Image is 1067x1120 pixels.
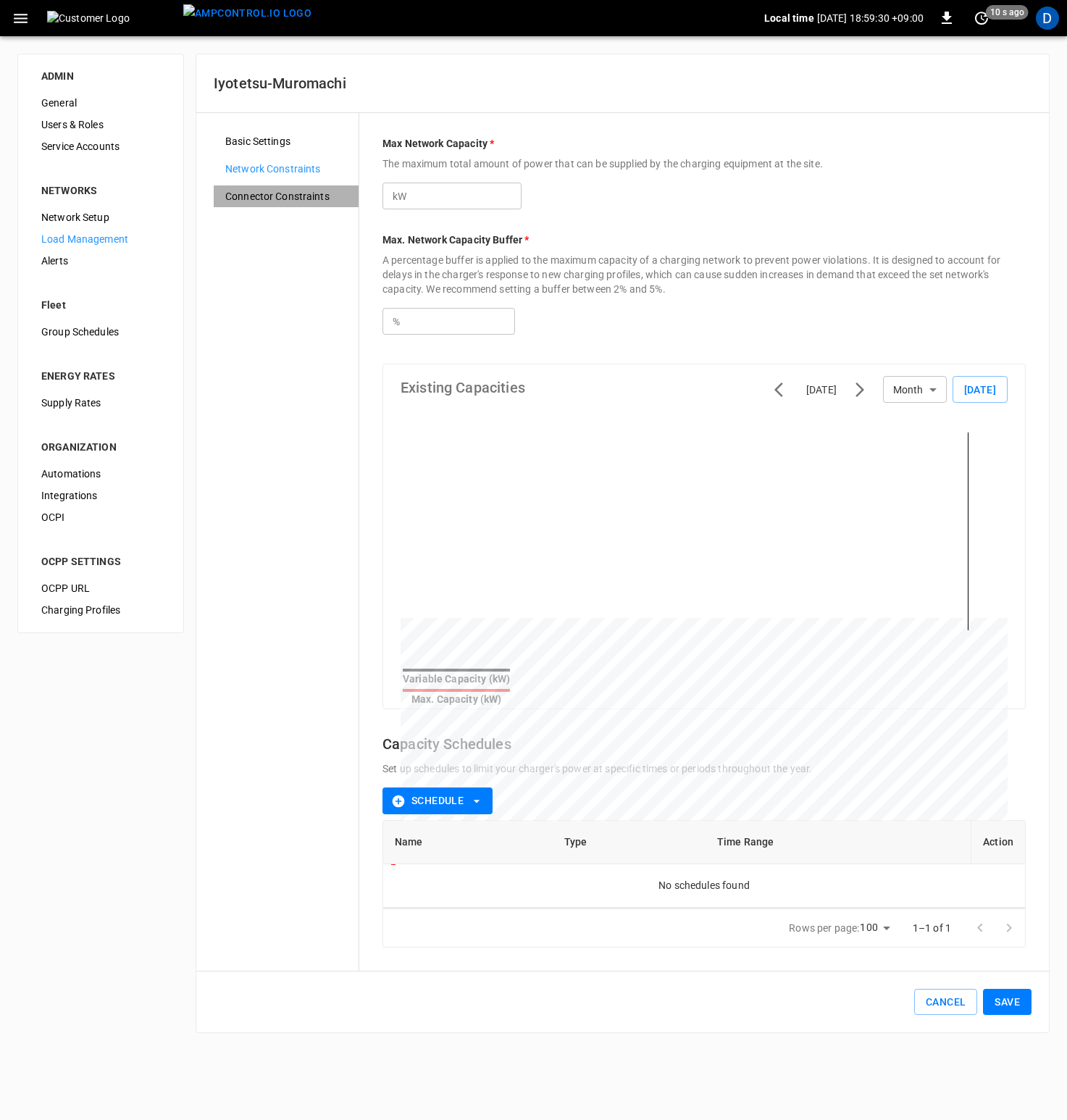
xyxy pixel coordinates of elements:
div: ORGANIZATION [41,440,160,454]
div: Automations [30,463,172,485]
div: Network Constraints [214,158,359,180]
div: [DATE] [806,383,837,397]
span: Connector Constraints [225,189,347,204]
button: Save [983,989,1032,1016]
div: Network Setup [30,206,172,228]
span: OCPI [41,510,160,525]
p: % [393,314,400,329]
span: Load Management [41,232,160,247]
span: Group Schedules [41,325,160,340]
p: The maximum total amount of power that can be supplied by the charging equipment at the site. [382,156,1026,171]
th: Name [383,821,553,864]
span: Alerts [41,254,160,269]
p: kW [393,189,406,204]
div: Load Management [30,228,172,250]
div: General [30,92,172,114]
span: Network Constraints [225,162,347,177]
div: ENERGY RATES [41,369,160,383]
div: Users & Roles [30,114,172,135]
h6: Capacity Schedules [382,732,1026,756]
p: Set up schedules to limit your charger's power at specific times or periods throughout the year. [382,761,1026,776]
span: General [41,96,160,111]
div: OCPI [30,506,172,528]
p: Max. Network Capacity Buffer [382,233,1026,247]
span: Supply Rates [41,396,160,411]
span: Integrations [41,488,160,503]
div: Alerts [30,250,172,272]
span: Automations [41,467,160,482]
div: Charging Profiles [30,599,172,621]
h6: Existing Capacities [401,376,525,399]
div: profile-icon [1036,7,1059,30]
span: Network Setup [41,210,160,225]
p: 1–1 of 1 [913,921,951,935]
div: 100 [860,917,895,938]
span: Basic Settings [225,134,347,149]
div: ADMIN [41,69,160,83]
h6: Iyotetsu-Muromachi [214,72,1032,95]
div: Group Schedules [30,321,172,343]
button: [DATE] [953,376,1008,403]
button: Cancel [914,989,977,1016]
span: 10 s ago [986,5,1029,20]
div: Fleet [41,298,160,312]
button: Schedule [382,787,493,814]
th: Time Range [706,821,971,864]
div: Integrations [30,485,172,506]
p: [DATE] 18:59:30 +09:00 [817,11,924,25]
span: Service Accounts [41,139,160,154]
th: Type [553,821,706,864]
th: Action [971,821,1025,864]
button: set refresh interval [970,7,993,30]
p: A percentage buffer is applied to the maximum capacity of a charging network to prevent power vio... [382,253,1026,296]
div: OCPP URL [30,577,172,599]
img: Customer Logo [47,11,177,25]
img: ampcontrol.io logo [183,4,311,22]
div: Basic Settings [214,130,359,152]
span: Charging Profiles [41,603,160,618]
p: Max Network Capacity [382,136,1026,151]
div: NETWORKS [41,183,160,198]
span: Users & Roles [41,117,160,133]
td: No schedules found [383,864,1025,908]
span: OCPP URL [41,581,160,596]
div: Connector Constraints [214,185,359,207]
div: Month [883,376,947,403]
div: Supply Rates [30,392,172,414]
div: Service Accounts [30,135,172,157]
div: OCPP SETTINGS [41,554,160,569]
p: Local time [764,11,814,25]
